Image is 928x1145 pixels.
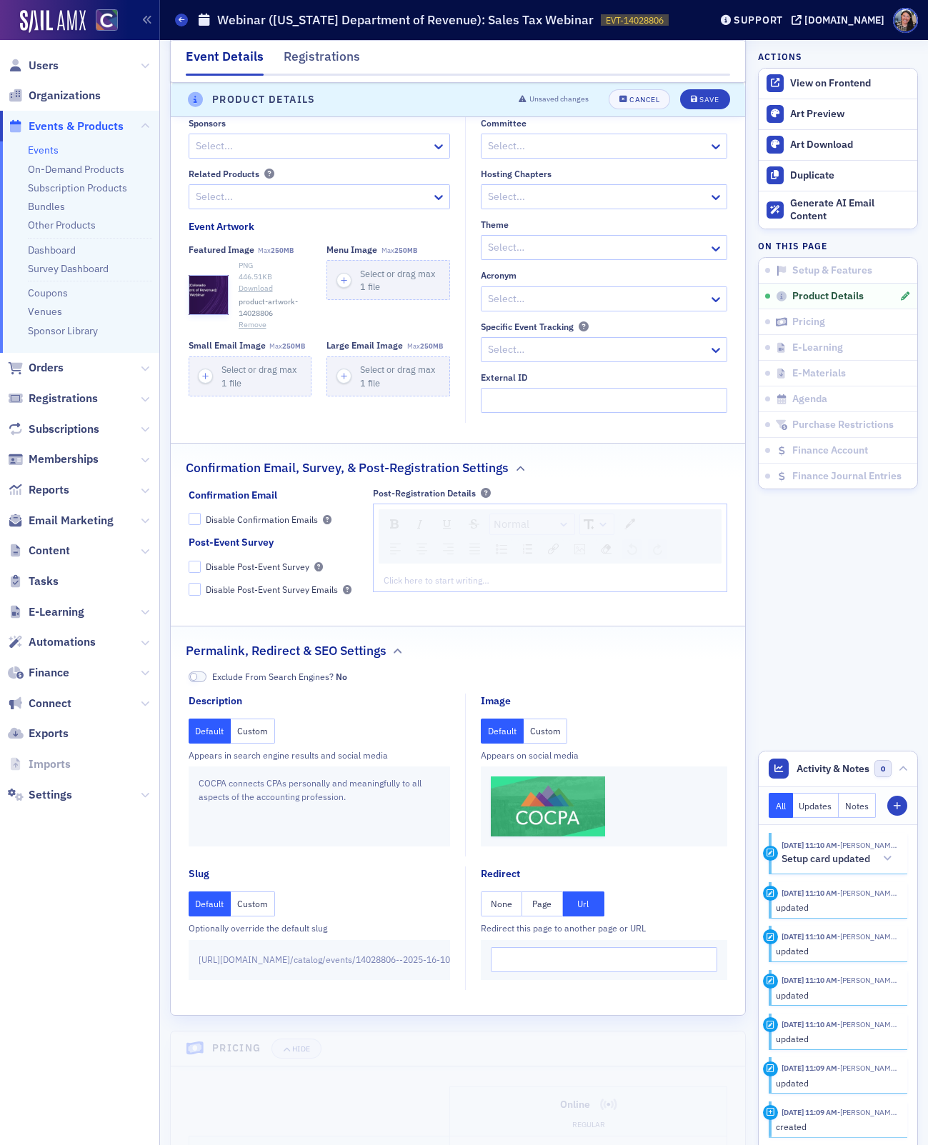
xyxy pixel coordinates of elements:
[792,367,846,380] span: E-Materials
[271,1039,321,1059] button: Hide
[596,539,617,559] div: Remove
[29,88,101,104] span: Organizations
[580,514,614,534] a: Font Size
[518,539,537,559] div: Ordered
[759,129,917,160] a: Art Download
[567,539,593,559] div: rdw-image-control
[239,283,312,294] a: Download
[776,1120,898,1133] div: created
[206,584,338,596] div: Disable Post-Event Survey Emails
[189,583,201,596] input: Disable Post-Event Survey Emails
[438,539,459,559] div: Right
[837,1019,897,1029] span: Tiffany Carson
[560,1097,590,1112] h4: Online
[8,665,69,681] a: Finance
[373,488,476,499] div: Post-Registration Details
[212,670,347,683] span: Exclude From Search Engines?
[837,1063,897,1073] span: Tiffany Carson
[28,163,124,176] a: On-Demand Products
[29,451,99,467] span: Memberships
[28,219,96,231] a: Other Products
[189,118,226,129] div: Sponsors
[837,1107,897,1117] span: Tiffany Carson
[292,1045,311,1053] div: Hide
[481,866,520,881] div: Redirect
[782,931,837,941] time: 9/17/2025 11:10 AM
[776,989,898,1001] div: updated
[8,604,84,620] a: E-Learning
[269,341,305,351] span: Max
[8,543,70,559] a: Content
[20,10,86,33] img: SailAMX
[326,260,450,300] button: Select or drag max 1 file
[189,719,231,744] button: Default
[763,1105,778,1120] div: Creation
[258,246,294,255] span: Max
[189,891,231,916] button: Default
[186,641,386,660] h2: Permalink, Redirect & SEO Settings
[8,58,59,74] a: Users
[606,14,664,26] span: EVT-14028806
[763,929,778,944] div: Update
[797,761,869,776] span: Activity & Notes
[782,1107,837,1117] time: 9/17/2025 11:09 AM
[29,360,64,376] span: Orders
[29,421,99,437] span: Subscriptions
[8,421,99,437] a: Subscriptions
[29,726,69,741] span: Exports
[792,264,872,277] span: Setup & Features
[420,341,443,351] span: 250MB
[212,1041,261,1056] h4: Pricing
[8,360,64,376] a: Orders
[8,513,114,529] a: Email Marketing
[792,419,894,431] span: Purchase Restrictions
[450,1117,727,1136] th: Regular
[221,364,296,389] span: Select or drag max 1 file
[8,634,96,650] a: Automations
[759,99,917,129] a: Art Preview
[326,340,403,351] div: Large Email Image
[782,840,837,850] time: 9/17/2025 11:10 AM
[189,694,242,709] div: Description
[231,891,275,916] button: Custom
[790,108,910,121] div: Art Preview
[8,391,98,406] a: Registrations
[874,760,892,778] span: 0
[529,94,589,106] span: Unsaved changes
[29,391,98,406] span: Registrations
[489,514,575,535] div: rdw-dropdown
[792,444,868,457] span: Finance Account
[782,851,897,866] button: Setup card updated
[28,262,109,275] a: Survey Dashboard
[481,321,574,332] div: Specific Event Tracking
[792,341,843,354] span: E-Learning
[336,671,347,682] span: No
[782,1019,837,1029] time: 9/17/2025 11:10 AM
[189,766,451,846] div: COCPA connects CPAs personally and meaningfully to all aspects of the accounting profession.
[29,604,84,620] span: E-Learning
[487,514,577,535] div: rdw-block-control
[29,756,71,772] span: Imports
[407,341,443,351] span: Max
[360,268,435,293] span: Select or drag max 1 file
[648,539,667,559] div: Redo
[543,539,564,559] div: Link
[239,296,312,319] span: product-artwork-14028806
[212,92,316,107] h4: Product Details
[381,246,417,255] span: Max
[8,726,69,741] a: Exports
[239,271,312,283] div: 446.51 KB
[481,891,522,916] button: None
[481,219,509,230] div: Theme
[29,574,59,589] span: Tasks
[28,324,98,337] a: Sponsor Library
[792,393,827,406] span: Agenda
[577,514,617,535] div: rdw-font-size-control
[28,200,65,213] a: Bundles
[837,975,897,985] span: Tiffany Carson
[282,341,305,351] span: 250MB
[494,516,529,533] span: Normal
[8,451,99,467] a: Memberships
[411,539,432,559] div: Center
